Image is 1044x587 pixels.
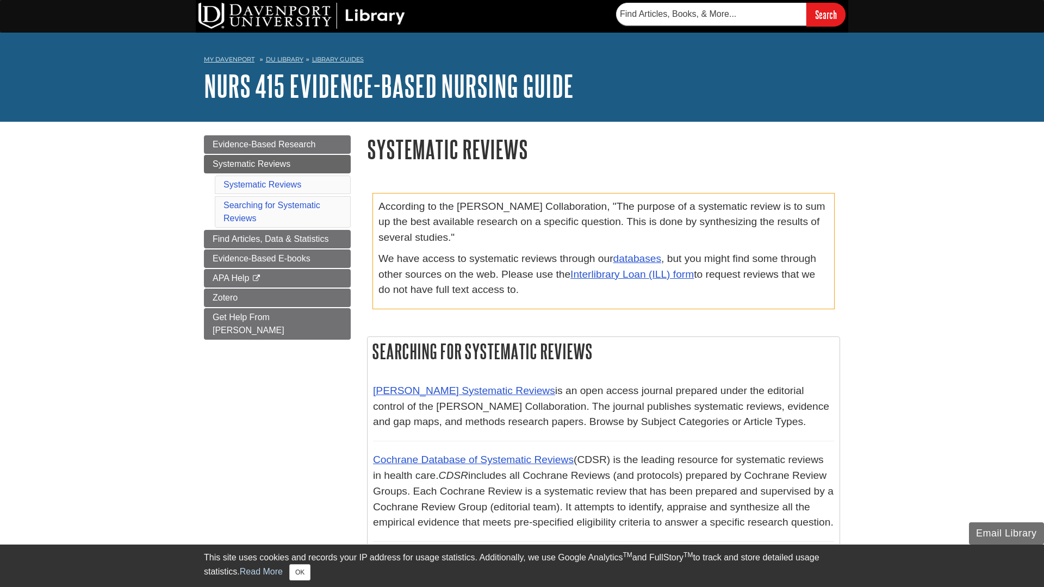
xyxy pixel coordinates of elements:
a: [PERSON_NAME] Systematic Reviews [373,385,555,396]
span: APA Help [213,273,249,283]
span: Find Articles, Data & Statistics [213,234,328,243]
a: Find Articles, Data & Statistics [204,230,351,248]
a: DU Library [266,55,303,63]
h1: Systematic Reviews [367,135,840,163]
a: Systematic Reviews [204,155,351,173]
sup: TM [683,551,693,559]
a: Library Guides [312,55,364,63]
span: Evidence-Based Research [213,140,315,149]
img: DU Library [198,3,405,29]
p: (CDSR) is the leading resource for systematic reviews in health care. includes all Cochrane Revie... [373,452,834,530]
span: Evidence-Based E-books [213,254,310,263]
button: Close [289,564,310,580]
p: is an open access journal prepared under the editorial control of the [PERSON_NAME] Collaboration... [373,383,834,430]
a: My Davenport [204,55,254,64]
sup: TM [623,551,632,559]
div: Guide Page Menu [204,135,351,340]
i: This link opens in a new window [252,275,261,282]
a: Zotero [204,289,351,307]
em: CDSR [439,470,468,481]
p: We have access to systematic reviews through our , but you might find some through other sources ... [378,251,829,298]
a: NURS 415 Evidence-Based Nursing Guide [204,69,574,103]
form: Searches DU Library's articles, books, and more [616,3,846,26]
a: Systematic Reviews [223,180,301,189]
span: Systematic Reviews [213,159,290,168]
a: databases [613,253,662,264]
div: This site uses cookies and records your IP address for usage statistics. Additionally, we use Goo... [204,551,840,580]
a: Cochrane Database of Systematic Reviews [373,454,574,465]
a: Interlibrary Loan (ILL) form [570,268,694,280]
button: Email Library [969,522,1044,545]
p: According to the [PERSON_NAME] Collaboration, "The purpose of a systematic review is to sum up th... [378,199,829,246]
h2: Searching for Systematic Reviews [368,337,840,366]
a: APA Help [204,269,351,288]
input: Find Articles, Books, & More... [616,3,806,26]
a: Evidence-Based E-books [204,249,351,268]
a: Read More [240,567,283,576]
a: Searching for Systematic Reviews [223,201,320,223]
nav: breadcrumb [204,52,840,70]
span: Get Help From [PERSON_NAME] [213,313,284,335]
span: Zotero [213,293,238,302]
a: Get Help From [PERSON_NAME] [204,308,351,340]
a: Evidence-Based Research [204,135,351,154]
input: Search [806,3,846,26]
